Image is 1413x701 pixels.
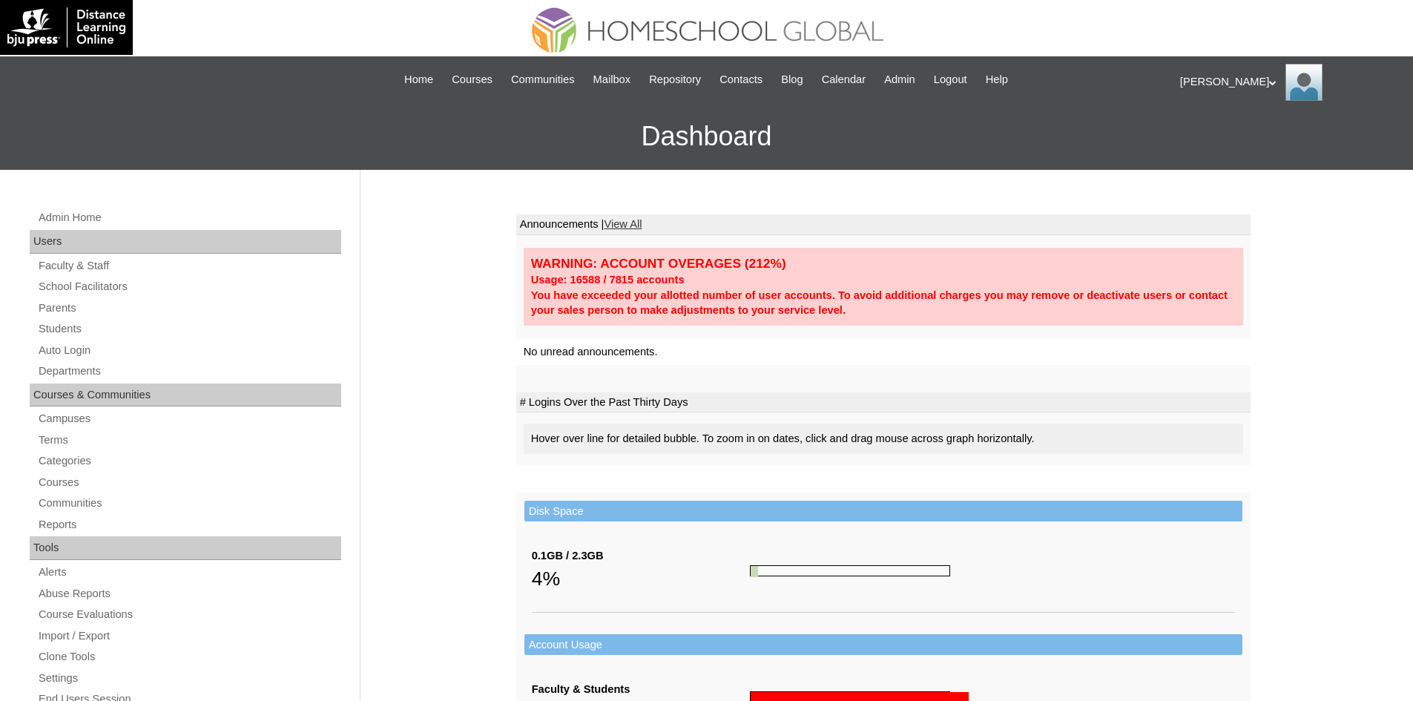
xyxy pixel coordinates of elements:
a: Mailbox [586,71,639,88]
a: Courses [37,473,341,492]
span: Blog [781,71,803,88]
a: Blog [774,71,810,88]
td: Account Usage [524,634,1242,656]
a: Courses [444,71,500,88]
a: Reports [37,516,341,534]
td: # Logins Over the Past Thirty Days [516,392,1251,413]
a: Home [397,71,441,88]
div: You have exceeded your allotted number of user accounts. To avoid additional charges you may remo... [531,288,1236,318]
div: 4% [532,564,750,593]
a: Departments [37,362,341,381]
span: Communities [511,71,575,88]
td: Announcements | [516,214,1251,235]
a: Categories [37,452,341,470]
div: Hover over line for detailed bubble. To zoom in on dates, click and drag mouse across graph horiz... [524,424,1243,454]
span: Logout [934,71,967,88]
a: Course Evaluations [37,605,341,624]
a: Calendar [814,71,873,88]
span: Repository [649,71,701,88]
img: Ariane Ebuen [1285,64,1323,101]
div: Faculty & Students [532,682,750,697]
a: Abuse Reports [37,585,341,603]
a: Faculty & Staff [37,257,341,275]
strong: Usage: 16588 / 7815 accounts [531,274,685,286]
a: Help [978,71,1015,88]
a: School Facilitators [37,277,341,296]
a: Contacts [712,71,770,88]
a: Settings [37,669,341,688]
a: Campuses [37,409,341,428]
a: Parents [37,299,341,317]
img: logo-white.png [7,7,125,47]
span: Help [986,71,1008,88]
a: Communities [37,494,341,513]
div: Users [30,230,341,254]
a: View All [604,218,642,230]
div: WARNING: ACCOUNT OVERAGES (212%) [531,255,1236,272]
a: Clone Tools [37,648,341,666]
a: Import / Export [37,627,341,645]
div: Courses & Communities [30,384,341,407]
span: Home [404,71,433,88]
a: Communities [504,71,582,88]
a: Alerts [37,563,341,582]
td: Disk Space [524,501,1242,522]
div: 0.1GB / 2.3GB [532,548,750,564]
span: Calendar [822,71,866,88]
span: Admin [884,71,915,88]
a: Repository [642,71,708,88]
h3: Dashboard [7,103,1406,170]
a: Admin [877,71,923,88]
span: Courses [452,71,493,88]
td: No unread announcements. [516,338,1251,366]
a: Admin Home [37,208,341,227]
a: Terms [37,431,341,450]
a: Logout [926,71,975,88]
span: Mailbox [593,71,631,88]
a: Students [37,320,341,338]
div: Tools [30,536,341,560]
a: Auto Login [37,341,341,360]
div: [PERSON_NAME] [1180,64,1398,101]
span: Contacts [719,71,763,88]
